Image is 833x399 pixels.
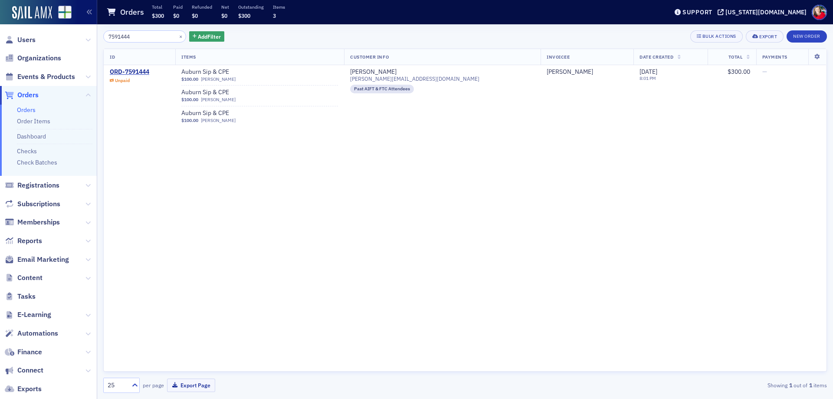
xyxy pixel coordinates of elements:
[762,54,787,60] span: Payments
[152,4,164,10] p: Total
[181,68,291,76] a: Auburn Sip & CPE
[5,310,51,320] a: E-Learning
[115,78,130,83] div: Unpaid
[17,236,42,246] span: Reports
[762,68,767,76] span: —
[167,379,215,392] button: Export Page
[198,33,221,40] span: Add Filter
[181,118,198,123] span: $100.00
[12,6,52,20] img: SailAMX
[5,255,69,264] a: Email Marketing
[181,54,196,60] span: Items
[5,366,43,375] a: Connect
[787,381,794,389] strong: 1
[17,53,61,63] span: Organizations
[350,54,389,60] span: Customer Info
[640,54,673,60] span: Date Created
[5,218,60,227] a: Memberships
[108,381,127,390] div: 25
[690,30,743,43] button: Bulk Actions
[17,181,59,190] span: Registrations
[17,384,42,394] span: Exports
[181,97,198,102] span: $100.00
[5,199,60,209] a: Subscriptions
[201,97,236,102] a: [PERSON_NAME]
[728,54,743,60] span: Total
[238,4,264,10] p: Outstanding
[17,35,36,45] span: Users
[17,273,43,283] span: Content
[718,9,810,15] button: [US_STATE][DOMAIN_NAME]
[17,255,69,264] span: Email Marketing
[189,31,225,42] button: AddFilter
[5,35,36,45] a: Users
[787,32,827,40] a: New Order
[192,12,198,19] span: $0
[17,347,42,357] span: Finance
[17,117,50,125] a: Order Items
[201,76,236,82] a: [PERSON_NAME]
[5,53,61,63] a: Organizations
[17,292,36,301] span: Tasks
[120,7,144,17] h1: Orders
[52,6,72,20] a: View Homepage
[5,236,42,246] a: Reports
[5,273,43,283] a: Content
[201,118,236,123] a: [PERSON_NAME]
[181,109,291,117] a: Auburn Sip & CPE
[812,5,827,20] span: Profile
[5,181,59,190] a: Registrations
[787,30,827,43] button: New Order
[17,132,46,140] a: Dashboard
[58,6,72,19] img: SailAMX
[5,72,75,82] a: Events & Products
[350,68,397,76] a: [PERSON_NAME]
[17,366,43,375] span: Connect
[192,4,212,10] p: Refunded
[177,32,185,40] button: ×
[110,54,115,60] span: ID
[17,199,60,209] span: Subscriptions
[17,72,75,82] span: Events & Products
[640,75,656,81] time: 8:01 PM
[17,106,36,114] a: Orders
[592,381,827,389] div: Showing out of items
[181,89,291,96] a: Auburn Sip & CPE
[17,310,51,320] span: E-Learning
[273,12,276,19] span: 3
[807,381,813,389] strong: 1
[5,384,42,394] a: Exports
[152,12,164,19] span: $300
[746,30,784,43] button: Export
[5,292,36,301] a: Tasks
[702,34,736,39] div: Bulk Actions
[110,68,149,76] a: ORD-7591444
[143,381,164,389] label: per page
[759,34,777,39] div: Export
[547,68,593,76] a: [PERSON_NAME]
[350,76,479,82] span: [PERSON_NAME][EMAIL_ADDRESS][DOMAIN_NAME]
[238,12,250,19] span: $300
[173,12,179,19] span: $0
[5,329,58,338] a: Automations
[640,68,657,76] span: [DATE]
[5,90,39,100] a: Orders
[682,8,712,16] div: Support
[181,76,198,82] span: $100.00
[17,90,39,100] span: Orders
[221,12,227,19] span: $0
[17,147,37,155] a: Checks
[547,68,627,76] span: William Sheffield
[350,85,414,93] div: Past AIFT & FTC Attendees
[17,158,57,166] a: Check Batches
[725,8,807,16] div: [US_STATE][DOMAIN_NAME]
[547,54,570,60] span: Invoicee
[17,218,60,227] span: Memberships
